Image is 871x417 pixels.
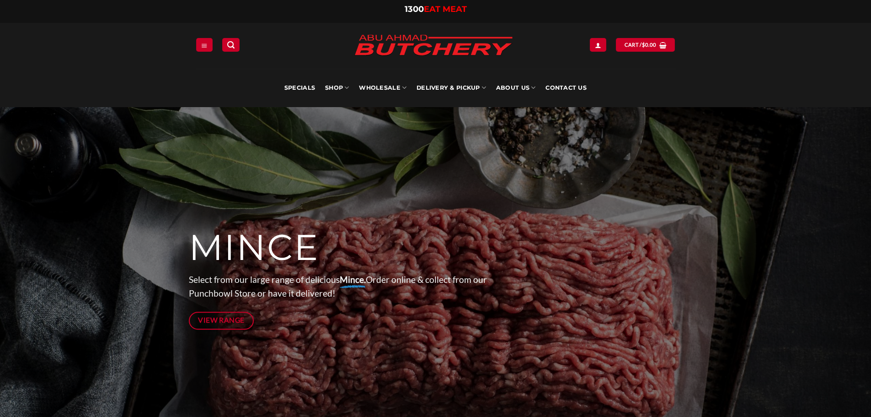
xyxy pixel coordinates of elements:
span: Cart / [625,41,657,49]
a: View Range [189,312,254,330]
bdi: 0.00 [642,42,657,48]
a: View cart [616,38,675,51]
a: Specials [284,69,315,107]
span: View Range [198,314,245,326]
a: Contact Us [545,69,587,107]
span: 1300 [405,4,424,14]
a: About Us [496,69,535,107]
span: EAT MEAT [424,4,467,14]
strong: Mince. [340,274,366,285]
a: Wholesale [359,69,406,107]
span: $ [642,41,645,49]
a: Delivery & Pickup [417,69,486,107]
a: SHOP [325,69,349,107]
a: Search [222,38,240,51]
a: 1300EAT MEAT [405,4,467,14]
span: MINCE [189,226,319,270]
span: Select from our large range of delicious Order online & collect from our Punchbowl Store or have ... [189,274,487,299]
a: Menu [196,38,213,51]
img: Abu Ahmad Butchery [347,28,520,63]
a: Login [590,38,606,51]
